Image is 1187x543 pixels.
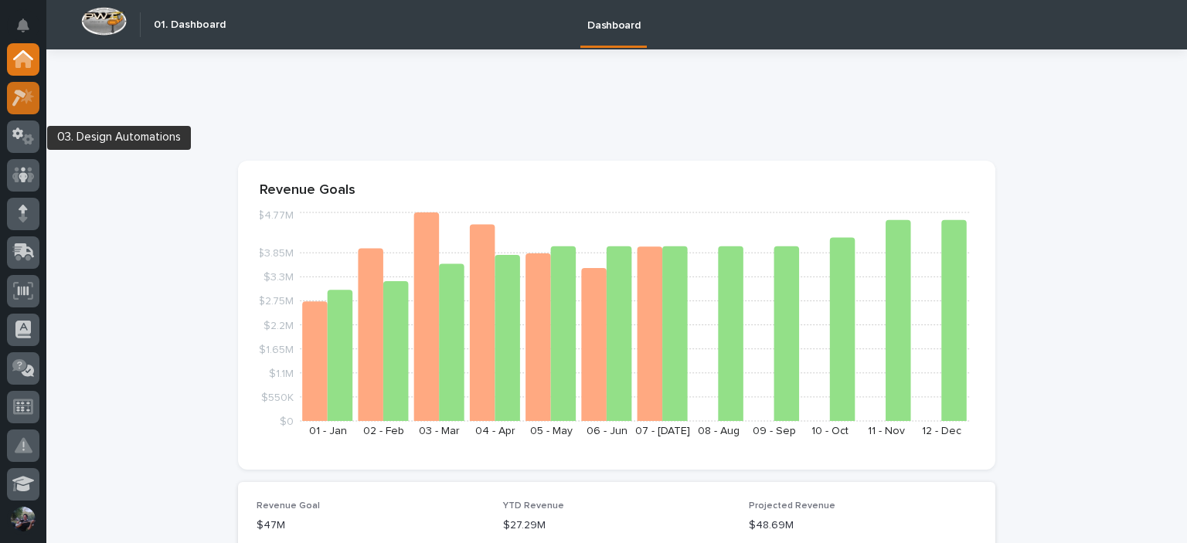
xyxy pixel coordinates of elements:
button: users-avatar [7,503,39,535]
tspan: $3.3M [264,272,294,283]
text: 05 - May [530,426,573,436]
text: 11 - Nov [868,426,905,436]
text: 02 - Feb [363,426,404,436]
span: Projected Revenue [749,501,835,511]
p: $47M [257,518,485,534]
text: 03 - Mar [419,426,460,436]
tspan: $2.2M [264,320,294,331]
tspan: $4.77M [257,210,294,221]
div: Notifications [19,19,39,43]
p: Revenue Goals [260,182,974,199]
text: 08 - Aug [698,426,740,436]
tspan: $1.1M [269,368,294,378]
span: Revenue Goal [257,501,320,511]
text: 09 - Sep [753,426,796,436]
tspan: $0 [280,416,294,427]
tspan: $3.85M [257,248,294,259]
h2: 01. Dashboard [154,19,226,32]
img: Workspace Logo [81,7,127,36]
text: 06 - Jun [587,426,628,436]
tspan: $1.65M [259,344,294,355]
button: Notifications [7,9,39,42]
text: 01 - Jan [309,426,347,436]
p: $48.69M [749,518,977,534]
tspan: $550K [261,392,294,402]
span: YTD Revenue [503,501,564,511]
p: $27.29M [503,518,731,534]
text: 04 - Apr [475,426,515,436]
tspan: $2.75M [258,296,294,307]
text: 12 - Dec [922,426,961,436]
text: 10 - Oct [811,426,849,436]
text: 07 - [DATE] [635,426,690,436]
